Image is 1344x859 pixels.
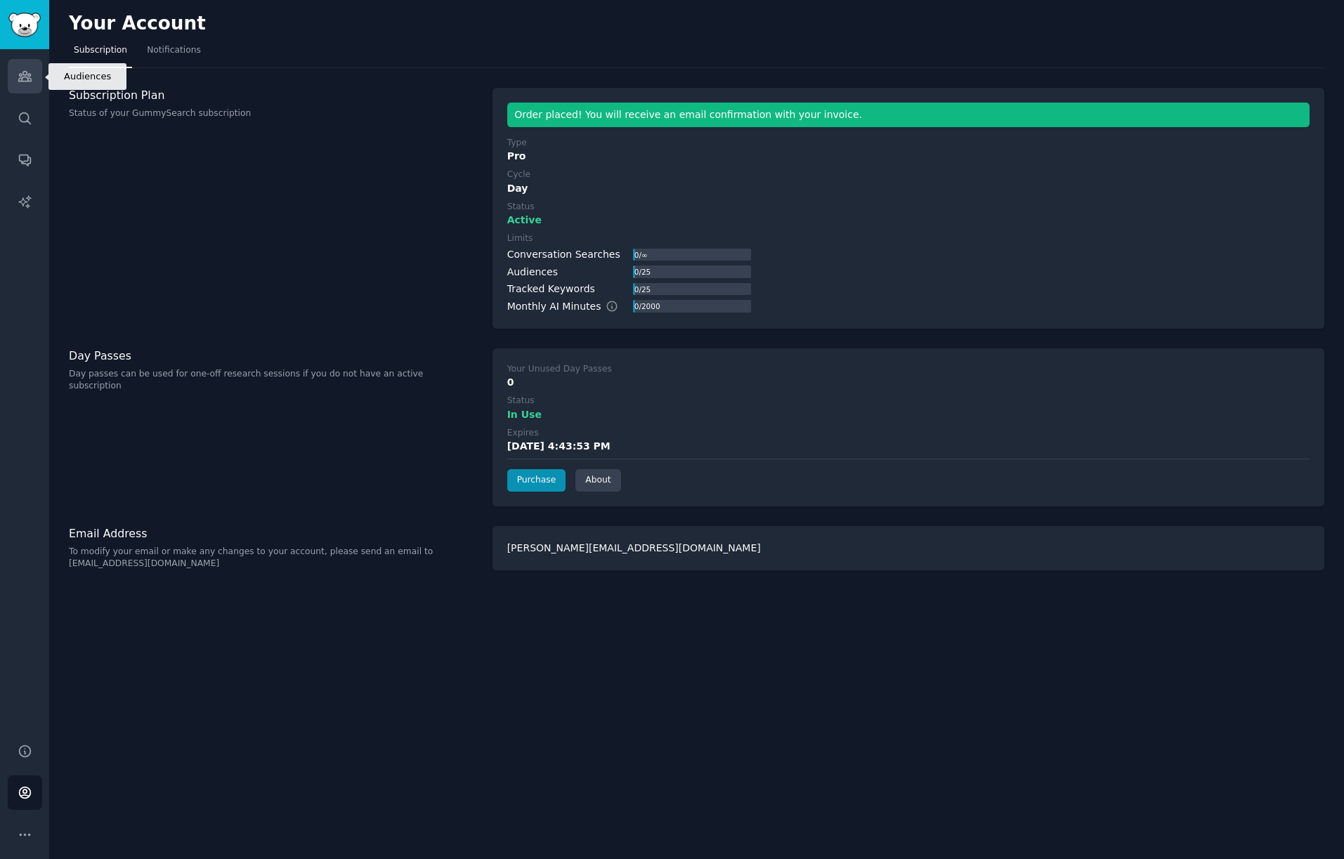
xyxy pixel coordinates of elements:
span: Active [507,213,542,228]
div: Conversation Searches [507,247,620,262]
h3: Day Passes [69,348,478,363]
span: Subscription [74,44,127,57]
div: Pro [507,149,1310,164]
div: Status [507,395,535,407]
h3: Subscription Plan [69,88,478,103]
div: [PERSON_NAME][EMAIL_ADDRESS][DOMAIN_NAME] [492,526,1324,570]
a: About [575,469,620,492]
p: To modify your email or make any changes to your account, please send an email to [EMAIL_ADDRESS]... [69,546,478,570]
span: Notifications [147,44,201,57]
div: Status [507,201,535,214]
div: Limits [507,232,533,245]
div: Cycle [507,169,530,181]
div: 0 / ∞ [633,249,648,261]
p: Status of your GummySearch subscription [69,107,478,120]
span: In Use [507,407,542,422]
div: Your Unused Day Passes [507,363,612,376]
div: 0 / 25 [633,283,652,296]
div: Type [507,137,527,150]
p: Day passes can be used for one-off research sessions if you do not have an active subscription [69,368,478,393]
a: Subscription [69,39,132,68]
div: Expires [507,427,539,440]
h3: Email Address [69,526,478,541]
img: GummySearch logo [8,13,41,37]
a: Purchase [507,469,566,492]
div: 0 / 2000 [633,300,661,313]
div: Tracked Keywords [507,282,595,296]
a: Notifications [142,39,206,68]
div: [DATE] 4:43:53 PM [507,439,611,454]
div: Day [507,181,1310,196]
div: Order placed! You will receive an email confirmation with your invoice. [507,103,1310,127]
div: 0 [507,375,1310,390]
div: 0 / 25 [633,265,652,278]
h2: Your Account [69,13,206,35]
div: Audiences [507,265,558,280]
div: Monthly AI Minutes [507,299,633,314]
